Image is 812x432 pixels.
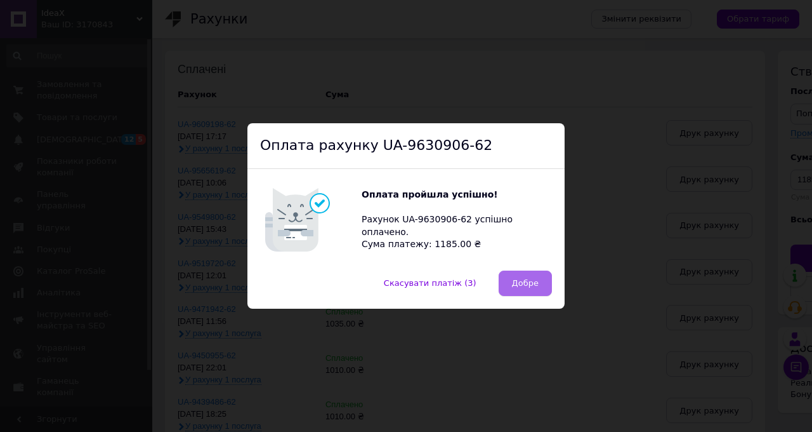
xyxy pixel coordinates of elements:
button: Скасувати платіж (3) [370,271,490,296]
img: Котик говорить Оплата пройшла успішно! [260,182,362,258]
div: Рахунок UA-9630906-62 успішно оплачено. Сума платежу: 1185.00 ₴ [362,189,552,251]
span: Добре [512,278,539,288]
b: Оплата пройшла успішно! [362,189,498,199]
span: Скасувати платіж (3) [384,278,476,288]
button: Добре [499,271,552,296]
div: Оплата рахунку UA-9630906-62 [247,123,565,169]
